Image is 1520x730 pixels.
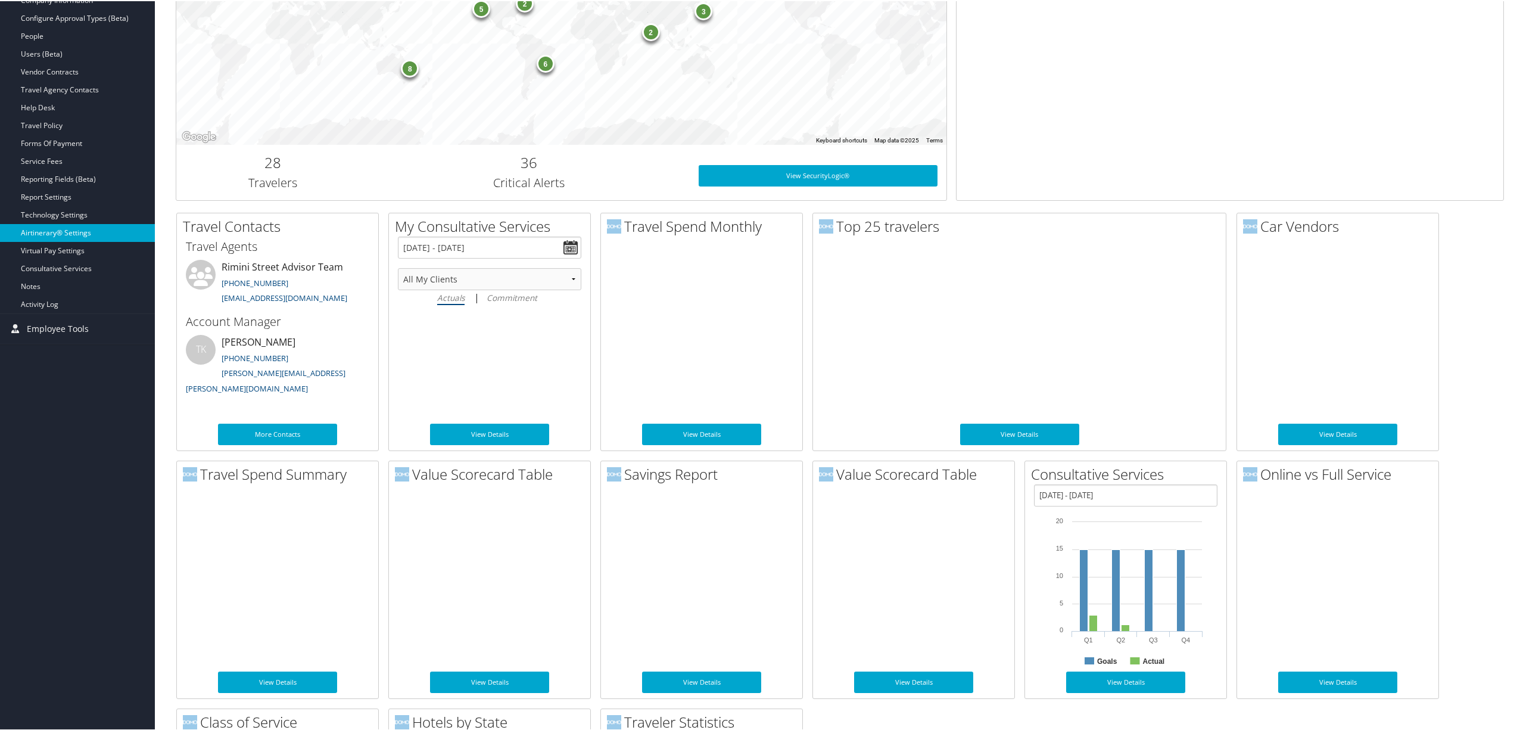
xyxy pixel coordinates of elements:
[186,334,216,364] div: TK
[183,463,378,483] h2: Travel Spend Summary
[607,463,802,483] h2: Savings Report
[854,670,973,692] a: View Details
[1066,670,1185,692] a: View Details
[695,1,713,18] div: 3
[1116,635,1125,642] text: Q2
[642,22,660,40] div: 2
[398,289,581,304] div: |
[819,466,833,480] img: domo-logo.png
[819,463,1014,483] h2: Value Scorecard Table
[395,466,409,480] img: domo-logo.png
[642,423,761,444] a: View Details
[960,423,1079,444] a: View Details
[1084,635,1093,642] text: Q1
[537,54,555,72] div: 6
[186,237,369,254] h3: Travel Agents
[819,218,833,232] img: domo-logo.png
[179,128,219,144] a: Open this area in Google Maps (opens a new window)
[699,164,937,185] a: View SecurityLogic®
[183,714,197,728] img: domo-logo.png
[185,151,360,172] h2: 28
[27,313,89,343] span: Employee Tools
[185,173,360,190] h3: Travelers
[1243,463,1438,483] h2: Online vs Full Service
[1181,635,1190,642] text: Q4
[183,466,197,480] img: domo-logo.png
[1056,543,1063,551] tspan: 15
[642,670,761,692] a: View Details
[222,277,288,287] a: [PHONE_NUMBER]
[395,463,590,483] h2: Value Scorecard Table
[186,366,345,393] a: [PERSON_NAME][EMAIL_ADDRESS][PERSON_NAME][DOMAIN_NAME]
[395,215,590,235] h2: My Consultative Services
[180,334,375,397] li: [PERSON_NAME]
[218,670,337,692] a: View Details
[607,466,621,480] img: domo-logo.png
[1278,423,1397,444] a: View Details
[222,352,288,362] a: [PHONE_NUMBER]
[222,291,347,302] a: [EMAIL_ADDRESS][DOMAIN_NAME]
[816,135,867,144] button: Keyboard shortcuts
[395,714,409,728] img: domo-logo.png
[378,151,681,172] h2: 36
[1278,670,1397,692] a: View Details
[430,670,549,692] a: View Details
[874,136,919,142] span: Map data ©2025
[218,423,337,444] a: More Contacts
[487,291,537,302] i: Commitment
[1056,571,1063,578] tspan: 10
[179,128,219,144] img: Google
[819,215,1226,235] h2: Top 25 travelers
[430,423,549,444] a: View Details
[1031,463,1226,483] h2: Consultative Services
[1142,656,1164,664] text: Actual
[378,173,681,190] h3: Critical Alerts
[607,714,621,728] img: domo-logo.png
[607,215,802,235] h2: Travel Spend Monthly
[186,312,369,329] h3: Account Manager
[607,218,621,232] img: domo-logo.png
[1149,635,1158,642] text: Q3
[180,259,375,307] li: Rimini Street Advisor Team
[1056,516,1063,523] tspan: 20
[1243,218,1257,232] img: domo-logo.png
[926,136,943,142] a: Terms (opens in new tab)
[1097,656,1117,664] text: Goals
[1243,466,1257,480] img: domo-logo.png
[1060,598,1063,605] tspan: 5
[1060,625,1063,632] tspan: 0
[183,215,378,235] h2: Travel Contacts
[437,291,465,302] i: Actuals
[1243,215,1438,235] h2: Car Vendors
[401,58,419,76] div: 8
